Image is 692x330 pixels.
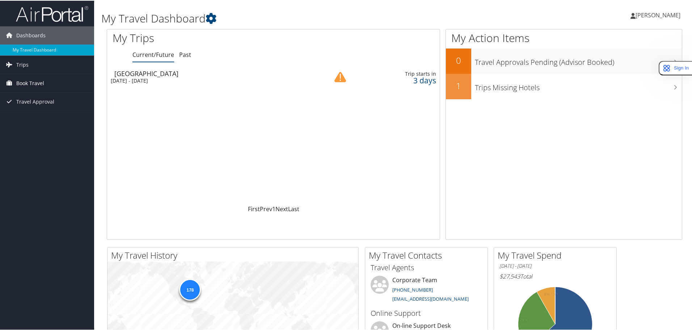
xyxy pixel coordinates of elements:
span: $27,543 [499,272,520,280]
h6: [DATE] - [DATE] [499,262,611,269]
a: Prev [260,204,272,212]
tspan: 0% [552,291,558,295]
h3: Trips Missing Hotels [475,78,682,92]
h3: Online Support [371,308,482,318]
li: Corporate Team [367,275,486,305]
h2: My Travel Contacts [369,248,488,261]
div: [GEOGRAPHIC_DATA] [114,70,313,76]
h1: My Action Items [446,30,682,45]
span: [PERSON_NAME] [636,11,680,18]
h1: My Trips [113,30,296,45]
h2: 1 [446,79,471,91]
h2: My Travel Spend [498,248,616,261]
span: Travel Approval [16,92,54,110]
h2: My Travel History [111,248,358,261]
tspan: 29% [520,317,528,322]
h6: Total [499,272,611,280]
div: [DATE] - [DATE] [111,77,310,83]
h3: Travel Approvals Pending (Advisor Booked) [475,53,682,67]
a: Current/Future [132,50,174,58]
span: Trips [16,55,29,73]
a: [PERSON_NAME] [630,4,688,25]
a: 1 [272,204,275,212]
span: Dashboards [16,26,46,44]
tspan: 8% [544,292,550,296]
a: [EMAIL_ADDRESS][DOMAIN_NAME] [392,295,469,301]
img: airportal-logo.png [16,5,88,22]
a: 1Trips Missing Hotels [446,73,682,99]
a: Last [288,204,299,212]
a: 0Travel Approvals Pending (Advisor Booked) [446,48,682,73]
span: Book Travel [16,74,44,92]
a: [PHONE_NUMBER] [392,286,433,292]
div: Trip starts in [366,70,436,76]
a: Past [179,50,191,58]
img: alert-flat-solid-caution.png [334,71,346,82]
a: First [248,204,260,212]
div: 178 [179,278,201,300]
h3: Travel Agents [371,262,482,272]
h2: 0 [446,54,471,66]
a: Next [275,204,288,212]
h1: My Travel Dashboard [101,10,492,25]
div: 3 days [366,76,436,83]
